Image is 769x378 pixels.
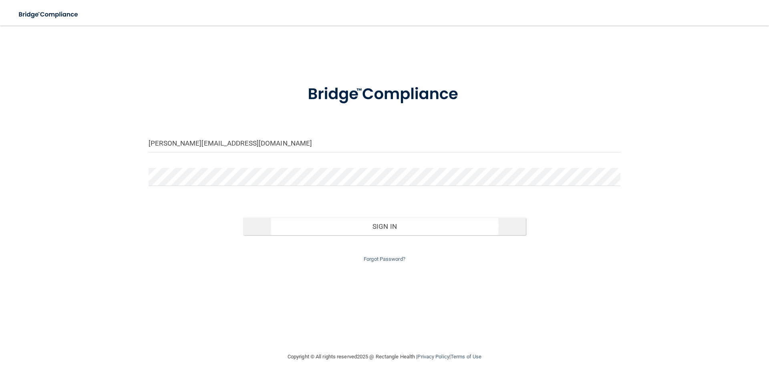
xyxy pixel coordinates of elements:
img: bridge_compliance_login_screen.278c3ca4.svg [291,74,478,115]
button: Sign In [243,218,526,235]
div: Copyright © All rights reserved 2025 @ Rectangle Health | | [238,344,531,370]
a: Forgot Password? [364,256,405,262]
img: bridge_compliance_login_screen.278c3ca4.svg [12,6,86,23]
input: Email [149,134,620,152]
a: Terms of Use [451,354,481,360]
a: Privacy Policy [417,354,449,360]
